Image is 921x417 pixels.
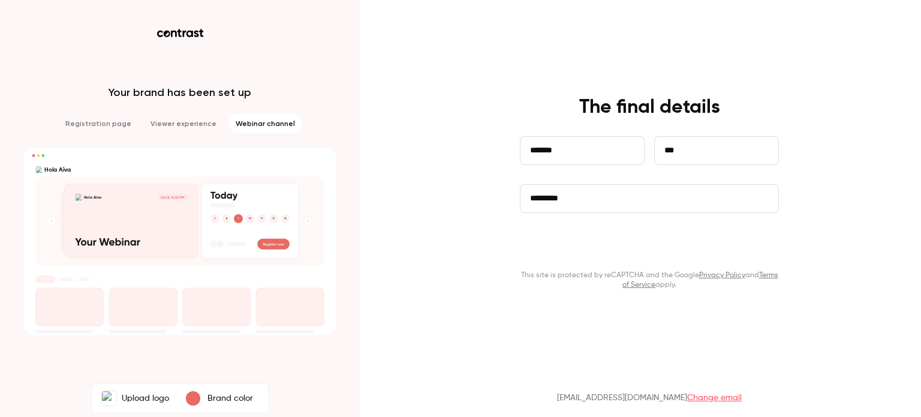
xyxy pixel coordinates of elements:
label: Hola AivaUpload logo [94,386,176,410]
p: Brand color [207,392,253,404]
a: Change email [687,394,742,402]
img: Hola Aiva [102,391,116,406]
text: Hola Aiva [84,196,101,199]
p: [EMAIL_ADDRESS][DOMAIN_NAME] [557,392,742,404]
h4: The final details [579,95,720,119]
button: Continue [520,232,779,261]
li: Viewer experience [143,114,224,133]
button: Brand color [176,386,266,410]
li: Webinar channel [228,114,302,133]
a: Terms of Service [622,272,778,289]
p: This site is protected by reCAPTCHA and the Google and apply. [520,271,779,290]
li: Registration page [58,114,139,133]
text: Hola Aiva [44,167,71,173]
a: Privacy Policy [699,272,745,279]
p: Your brand has been set up [109,85,251,100]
